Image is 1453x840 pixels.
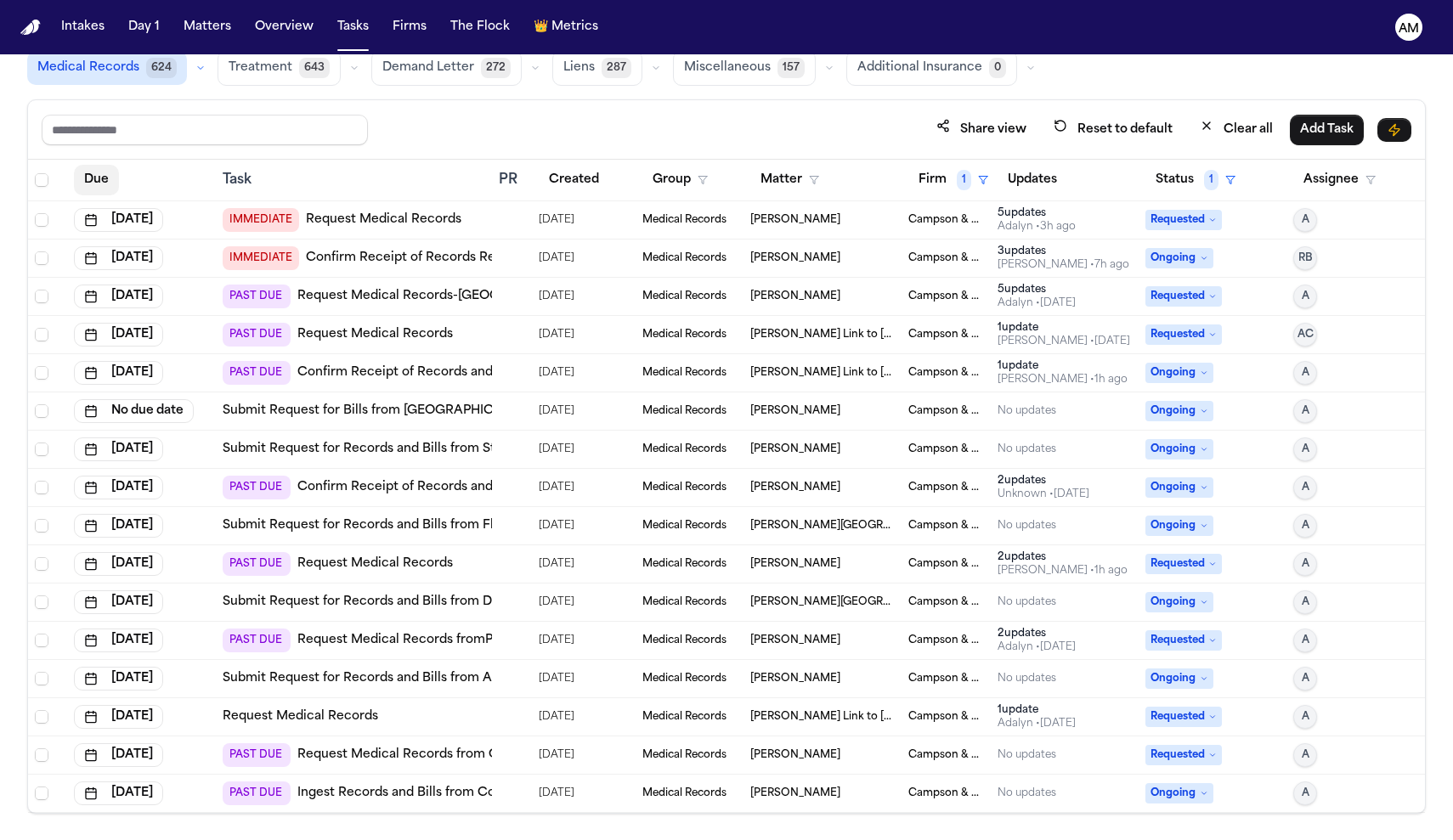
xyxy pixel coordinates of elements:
[177,12,238,42] button: Matters
[563,59,595,76] span: Liens
[1043,114,1183,145] button: Reset to default
[481,58,511,78] span: 272
[673,50,816,86] button: Miscellaneous157
[146,58,177,78] span: 624
[54,12,111,42] button: Intakes
[846,50,1017,86] button: Additional Insurance0
[371,50,522,86] button: Demand Letter272
[331,12,376,42] button: Tasks
[382,59,474,76] span: Demand Letter
[27,51,187,85] button: Medical Records624
[602,58,631,78] span: 287
[926,114,1037,145] button: Share view
[552,50,642,86] button: Liens287
[1190,114,1283,145] button: Clear all
[386,12,433,42] button: Firms
[248,12,320,42] button: Overview
[444,12,517,42] button: The Flock
[20,20,41,36] a: Home
[229,59,292,76] span: Treatment
[684,59,771,76] span: Miscellaneous
[122,12,167,42] button: Day 1
[1290,115,1364,145] button: Add Task
[857,59,982,76] span: Additional Insurance
[20,20,41,36] img: Finch Logo
[527,12,605,42] button: crownMetrics
[777,58,805,78] span: 157
[1377,118,1411,142] button: Immediate Task
[299,58,330,78] span: 643
[218,50,341,86] button: Treatment643
[989,58,1006,78] span: 0
[37,59,139,76] span: Medical Records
